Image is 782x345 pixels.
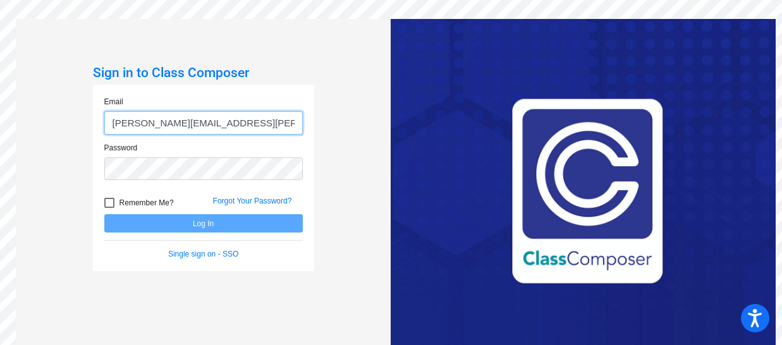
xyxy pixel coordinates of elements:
[213,197,292,205] a: Forgot Your Password?
[104,142,138,154] label: Password
[168,250,238,258] a: Single sign on - SSO
[104,214,303,233] button: Log In
[93,65,314,81] h3: Sign in to Class Composer
[119,195,174,210] span: Remember Me?
[104,96,123,107] label: Email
